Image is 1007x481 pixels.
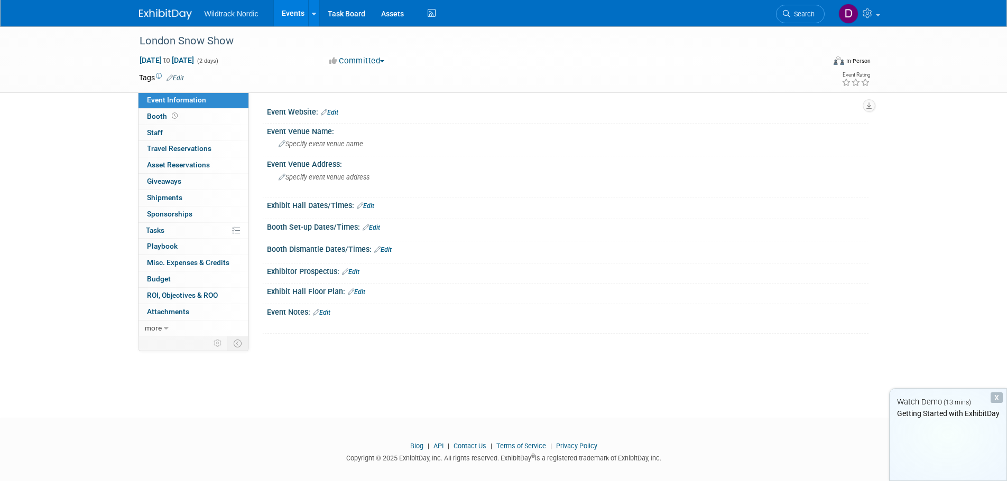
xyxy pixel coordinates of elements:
[147,144,211,153] span: Travel Reservations
[363,224,380,231] a: Edit
[205,10,258,18] span: Wildtrack Nordic
[342,268,359,276] a: Edit
[138,92,248,108] a: Event Information
[267,124,869,137] div: Event Venue Name:
[374,246,392,253] a: Edit
[548,442,555,450] span: |
[267,304,869,318] div: Event Notes:
[762,55,871,71] div: Event Format
[410,442,423,450] a: Blog
[890,397,1006,408] div: Watch Demo
[790,10,815,18] span: Search
[944,399,971,406] span: (13 mins)
[425,442,432,450] span: |
[138,141,248,157] a: Travel Reservations
[138,304,248,320] a: Attachments
[776,5,825,23] a: Search
[139,9,192,20] img: ExhibitDay
[138,109,248,125] a: Booth
[138,223,248,239] a: Tasks
[531,453,535,459] sup: ®
[267,241,869,255] div: Booth Dismantle Dates/Times:
[146,226,164,234] span: Tasks
[147,210,192,218] span: Sponsorships
[838,4,858,24] img: Devlyn Hardwick
[556,442,597,450] a: Privacy Policy
[139,72,184,83] td: Tags
[348,288,365,296] a: Edit
[279,173,369,181] span: Specify event venue address
[138,320,248,336] a: more
[321,109,338,116] a: Edit
[488,442,495,450] span: |
[326,55,389,67] button: Committed
[170,112,180,120] span: Booth not reserved yet
[496,442,546,450] a: Terms of Service
[138,255,248,271] a: Misc. Expenses & Credits
[147,112,180,120] span: Booth
[138,206,248,222] a: Sponsorships
[147,96,206,104] span: Event Information
[890,408,1006,419] div: Getting Started with ExhibitDay
[357,202,374,210] a: Edit
[147,193,182,202] span: Shipments
[196,58,218,64] span: (2 days)
[267,263,869,277] div: Exhibitor Prospectus:
[147,275,171,283] span: Budget
[846,57,871,65] div: In-Person
[147,258,229,267] span: Misc. Expenses & Credits
[139,55,195,65] span: [DATE] [DATE]
[454,442,486,450] a: Contact Us
[145,324,162,332] span: more
[138,288,248,304] a: ROI, Objectives & ROO
[267,197,869,211] div: Exhibit Hall Dates/Times:
[267,284,869,297] div: Exhibit Hall Floor Plan:
[267,104,869,118] div: Event Website:
[227,336,248,350] td: Toggle Event Tabs
[991,392,1003,403] div: Dismiss
[209,336,227,350] td: Personalize Event Tab Strip
[162,56,172,64] span: to
[147,291,218,299] span: ROI, Objectives & ROO
[279,140,363,148] span: Specify event venue name
[147,242,178,250] span: Playbook
[167,74,184,82] a: Edit
[138,157,248,173] a: Asset Reservations
[138,271,248,287] a: Budget
[136,32,809,51] div: London Snow Show
[147,161,210,169] span: Asset Reservations
[313,309,330,316] a: Edit
[138,125,248,141] a: Staff
[267,219,869,233] div: Booth Set-up Dates/Times:
[138,190,248,206] a: Shipments
[147,128,163,137] span: Staff
[445,442,452,450] span: |
[834,56,844,65] img: Format-Inperson.png
[138,174,248,190] a: Giveaways
[842,72,870,78] div: Event Rating
[147,177,181,185] span: Giveaways
[267,156,869,169] div: Event Venue Address:
[147,307,189,316] span: Attachments
[433,442,444,450] a: API
[138,239,248,254] a: Playbook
